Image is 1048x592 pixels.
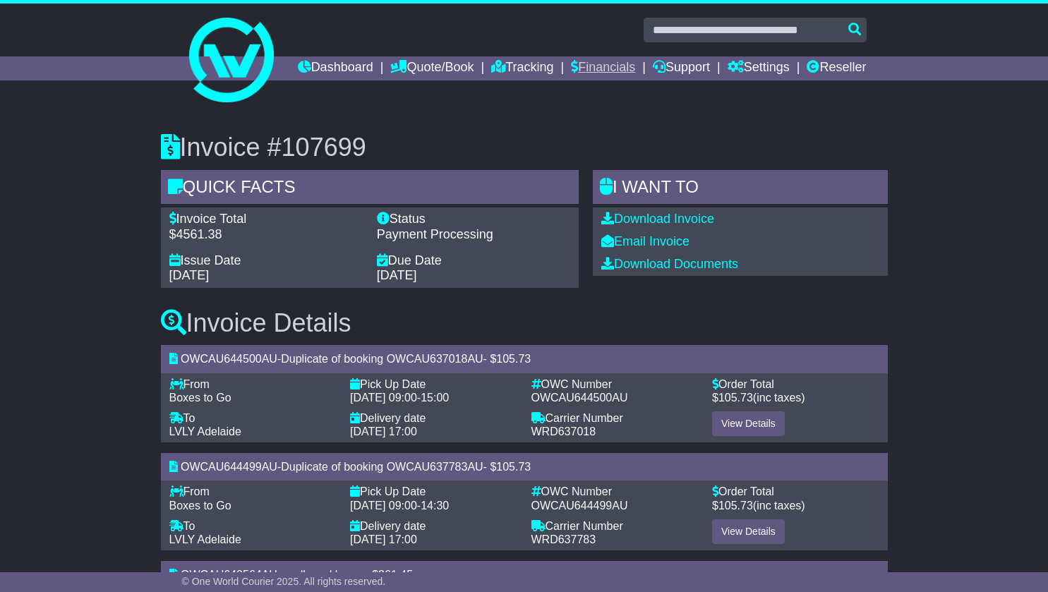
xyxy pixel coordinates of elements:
span: © One World Courier 2025. All rights reserved. [182,576,386,587]
div: Order Total [712,485,879,498]
span: 15:00 [421,392,449,404]
div: Carrier Number [531,519,699,533]
span: WRD637018 [531,425,596,437]
div: [DATE] [377,268,570,284]
div: Invoice Total [169,212,363,227]
h3: Invoice Details [161,309,888,337]
a: Download Documents [601,257,738,271]
div: Pick Up Date [350,485,517,498]
span: WRD637783 [531,533,596,545]
span: 105.73 [718,392,753,404]
span: cardboard boxes [281,569,365,581]
span: Duplicate of booking OWCAU637783AU [281,461,483,473]
div: Pick Up Date [350,377,517,391]
div: - [350,391,517,404]
div: Due Date [377,253,570,269]
div: OWC Number [531,485,699,498]
span: [DATE] 09:00 [350,392,417,404]
div: Delivery date [350,519,517,533]
a: Reseller [807,56,866,80]
a: Quote/Book [390,56,474,80]
div: From [169,485,337,498]
div: Payment Processing [377,227,570,243]
span: Duplicate of booking OWCAU637018AU [281,353,483,365]
span: Boxes to Go [169,392,231,404]
a: Dashboard [298,56,373,80]
div: I WANT to [593,170,888,208]
div: Delivery date [350,411,517,425]
span: 105.73 [496,461,531,473]
div: [DATE] [169,268,363,284]
div: To [169,411,337,425]
div: $ (inc taxes) [712,499,879,512]
div: - - $ [161,561,888,588]
span: 105.73 [718,500,753,512]
div: To [169,519,337,533]
h3: Invoice #107699 [161,133,888,162]
div: - - $ [161,345,888,373]
div: $4561.38 [169,227,363,243]
a: Support [653,56,710,80]
a: View Details [712,519,785,544]
span: 361.45 [378,569,413,581]
span: LVLY Adelaide [169,425,241,437]
div: Carrier Number [531,411,699,425]
span: [DATE] 09:00 [350,500,417,512]
span: 105.73 [496,353,531,365]
span: LVLY Adelaide [169,533,241,545]
span: OWCAU644499AU [181,461,277,473]
span: Boxes to Go [169,500,231,512]
a: Email Invoice [601,234,689,248]
span: [DATE] 17:00 [350,425,417,437]
span: OWCAU640564AU [181,569,277,581]
div: Status [377,212,570,227]
div: From [169,377,337,391]
div: $ (inc taxes) [712,391,879,404]
a: Download Invoice [601,212,714,226]
a: View Details [712,411,785,436]
a: Settings [728,56,790,80]
span: [DATE] 17:00 [350,533,417,545]
a: Tracking [491,56,553,80]
span: OWCAU644500AU [531,392,628,404]
div: Issue Date [169,253,363,269]
span: OWCAU644499AU [531,500,628,512]
span: OWCAU644500AU [181,353,277,365]
div: Quick Facts [161,170,579,208]
a: Financials [571,56,635,80]
div: OWC Number [531,377,699,391]
div: - - $ [161,453,888,481]
span: 14:30 [421,500,449,512]
div: Order Total [712,377,879,391]
div: - [350,499,517,512]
